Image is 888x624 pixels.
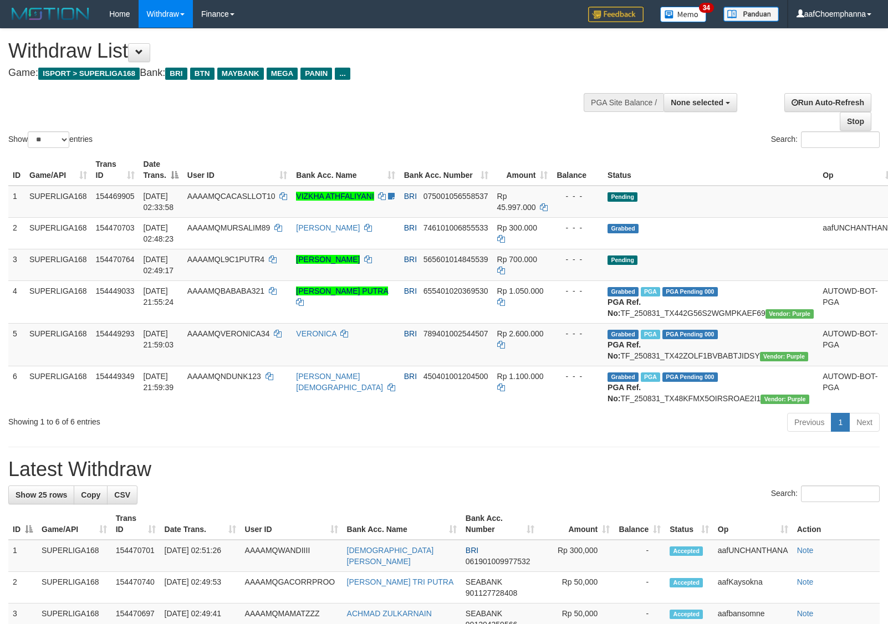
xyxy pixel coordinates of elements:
[296,372,383,392] a: [PERSON_NAME][DEMOGRAPHIC_DATA]
[111,572,160,603] td: 154470740
[187,223,270,232] span: AAAAMQMURSALIM89
[347,577,454,586] a: [PERSON_NAME] TRI PUTRA
[497,287,544,295] span: Rp 1.050.000
[461,508,539,540] th: Bank Acc. Number: activate to sort column ascending
[96,372,135,381] span: 154449349
[497,255,537,264] span: Rp 700.000
[539,572,614,603] td: Rp 50,000
[423,287,488,295] span: Copy 655401020369530 to clipboard
[217,68,264,80] span: MAYBANK
[761,395,809,404] span: Vendor URL: https://trx4.1velocity.biz
[96,329,135,338] span: 154449293
[91,154,139,186] th: Trans ID: activate to sort column ascending
[713,540,793,572] td: aafUNCHANTHANA
[765,309,814,319] span: Vendor URL: https://trx4.1velocity.biz
[670,610,703,619] span: Accepted
[8,40,581,62] h1: Withdraw List
[404,329,417,338] span: BRI
[8,323,25,366] td: 5
[787,413,831,432] a: Previous
[8,485,74,504] a: Show 25 rows
[38,68,140,80] span: ISPORT > SUPERLIGA168
[797,577,814,586] a: Note
[723,7,779,22] img: panduan.png
[557,254,599,265] div: - - -
[25,280,91,323] td: SUPERLIGA168
[641,330,660,339] span: Marked by aafheankoy
[539,540,614,572] td: Rp 300,000
[296,223,360,232] a: [PERSON_NAME]
[96,223,135,232] span: 154470703
[25,366,91,408] td: SUPERLIGA168
[784,93,871,112] a: Run Auto-Refresh
[296,329,336,338] a: VERONICA
[96,192,135,201] span: 154469905
[25,186,91,218] td: SUPERLIGA168
[608,330,639,339] span: Grabbed
[713,508,793,540] th: Op: activate to sort column ascending
[8,249,25,280] td: 3
[557,371,599,382] div: - - -
[671,98,723,107] span: None selected
[267,68,298,80] span: MEGA
[343,508,461,540] th: Bank Acc. Name: activate to sort column ascending
[801,131,880,148] input: Search:
[187,329,270,338] span: AAAAMQVERONICA34
[144,372,174,392] span: [DATE] 21:59:39
[296,287,388,295] a: [PERSON_NAME] PUTRA
[771,485,880,502] label: Search:
[557,285,599,296] div: - - -
[16,490,67,499] span: Show 25 rows
[603,154,818,186] th: Status
[8,68,581,79] h4: Game: Bank:
[497,372,544,381] span: Rp 1.100.000
[423,192,488,201] span: Copy 075001056558537 to clipboard
[404,192,417,201] span: BRI
[8,217,25,249] td: 2
[144,192,174,212] span: [DATE] 02:33:58
[466,546,478,555] span: BRI
[300,68,332,80] span: PANIN
[347,546,434,566] a: [DEMOGRAPHIC_DATA][PERSON_NAME]
[466,589,517,597] span: Copy 901127728408 to clipboard
[296,192,374,201] a: VIZKHA ATHFALIYANI
[8,186,25,218] td: 1
[190,68,215,80] span: BTN
[404,287,417,295] span: BRI
[296,255,360,264] a: [PERSON_NAME]
[37,508,111,540] th: Game/API: activate to sort column ascending
[183,154,292,186] th: User ID: activate to sort column ascending
[160,508,241,540] th: Date Trans.: activate to sort column ascending
[608,340,641,360] b: PGA Ref. No:
[404,255,417,264] span: BRI
[187,287,264,295] span: AAAAMQBABABA321
[608,224,639,233] span: Grabbed
[552,154,603,186] th: Balance
[670,578,703,587] span: Accepted
[8,6,93,22] img: MOTION_logo.png
[28,131,69,148] select: Showentries
[144,223,174,243] span: [DATE] 02:48:23
[557,191,599,202] div: - - -
[25,154,91,186] th: Game/API: activate to sort column ascending
[335,68,350,80] span: ...
[241,540,343,572] td: AAAAMQWANDIIII
[165,68,187,80] span: BRI
[466,609,502,618] span: SEABANK
[771,131,880,148] label: Search:
[665,508,713,540] th: Status: activate to sort column ascending
[423,372,488,381] span: Copy 450401001204500 to clipboard
[713,572,793,603] td: aafKaysokna
[584,93,664,112] div: PGA Site Balance /
[8,458,880,480] h1: Latest Withdraw
[144,255,174,275] span: [DATE] 02:49:17
[187,255,264,264] span: AAAAMQL9C1PUTR4
[614,540,665,572] td: -
[241,508,343,540] th: User ID: activate to sort column ascending
[760,352,808,361] span: Vendor URL: https://trx4.1velocity.biz
[423,255,488,264] span: Copy 565601014845539 to clipboard
[107,485,137,504] a: CSV
[608,287,639,296] span: Grabbed
[423,329,488,338] span: Copy 789401002544507 to clipboard
[699,3,714,13] span: 34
